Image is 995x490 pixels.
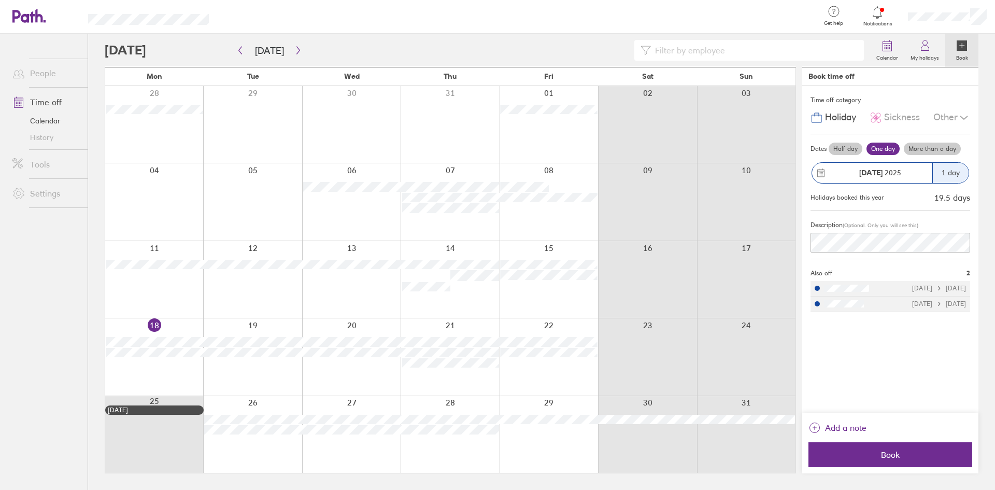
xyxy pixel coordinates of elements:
[811,270,832,277] span: Also off
[4,92,88,113] a: Time off
[912,285,966,292] div: [DATE] [DATE]
[808,72,855,80] div: Book time off
[811,157,970,189] button: [DATE] 20251 day
[859,168,883,177] strong: [DATE]
[843,222,918,229] span: (Optional. Only you will see this)
[4,63,88,83] a: People
[861,21,894,27] span: Notifications
[825,419,866,436] span: Add a note
[870,52,904,61] label: Calendar
[932,163,969,183] div: 1 day
[740,72,753,80] span: Sun
[4,154,88,175] a: Tools
[344,72,360,80] span: Wed
[912,300,966,307] div: [DATE] [DATE]
[444,72,457,80] span: Thu
[816,450,965,459] span: Book
[4,129,88,146] a: History
[544,72,553,80] span: Fri
[108,407,201,414] div: [DATE]
[811,221,843,229] span: Description
[904,34,945,67] a: My holidays
[817,20,850,26] span: Get help
[147,72,162,80] span: Mon
[811,92,970,108] div: Time off category
[247,42,292,59] button: [DATE]
[904,52,945,61] label: My holidays
[870,34,904,67] a: Calendar
[859,169,901,177] span: 2025
[966,270,970,277] span: 2
[866,143,900,155] label: One day
[934,193,970,202] div: 19.5 days
[4,183,88,204] a: Settings
[808,442,972,467] button: Book
[811,194,884,201] div: Holidays booked this year
[950,52,974,61] label: Book
[933,108,970,128] div: Other
[808,419,866,436] button: Add a note
[829,143,862,155] label: Half day
[825,112,856,123] span: Holiday
[904,143,961,155] label: More than a day
[4,113,88,129] a: Calendar
[884,112,920,123] span: Sickness
[651,40,858,60] input: Filter by employee
[811,145,827,152] span: Dates
[642,72,653,80] span: Sat
[945,34,978,67] a: Book
[861,5,894,27] a: Notifications
[247,72,259,80] span: Tue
